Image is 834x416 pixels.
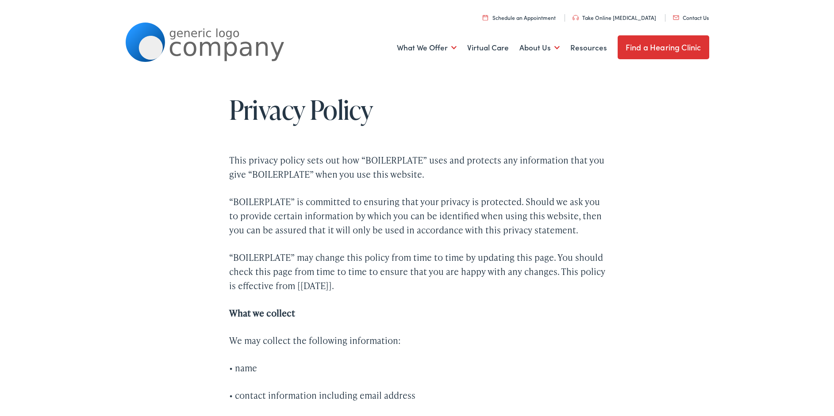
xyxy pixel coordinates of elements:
p: We may collect the following information: [229,333,605,347]
a: Virtual Care [467,31,509,64]
a: Take Online [MEDICAL_DATA] [573,14,656,21]
a: About Us [519,31,560,64]
a: Resources [570,31,607,64]
a: Contact Us [673,14,709,21]
p: “BOILERPLATE” may change this policy from time to time by updating this page. You should check th... [229,250,605,293]
img: utility icon [673,15,679,20]
a: Find a Hearing Clinic [618,35,709,59]
h1: Privacy Policy [229,95,605,124]
p: “BOILERPLATE” is committed to ensuring that your privacy is protected. Should we ask you to provi... [229,195,605,237]
a: What We Offer [397,31,457,64]
p: • name [229,361,605,375]
strong: What we collect [229,307,295,319]
p: This privacy policy sets out how “BOILERPLATE” uses and protects any information that you give “B... [229,153,605,181]
img: utility icon [573,15,579,20]
p: • contact information including email address [229,388,605,402]
img: utility icon [483,15,488,20]
a: Schedule an Appointment [483,14,556,21]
